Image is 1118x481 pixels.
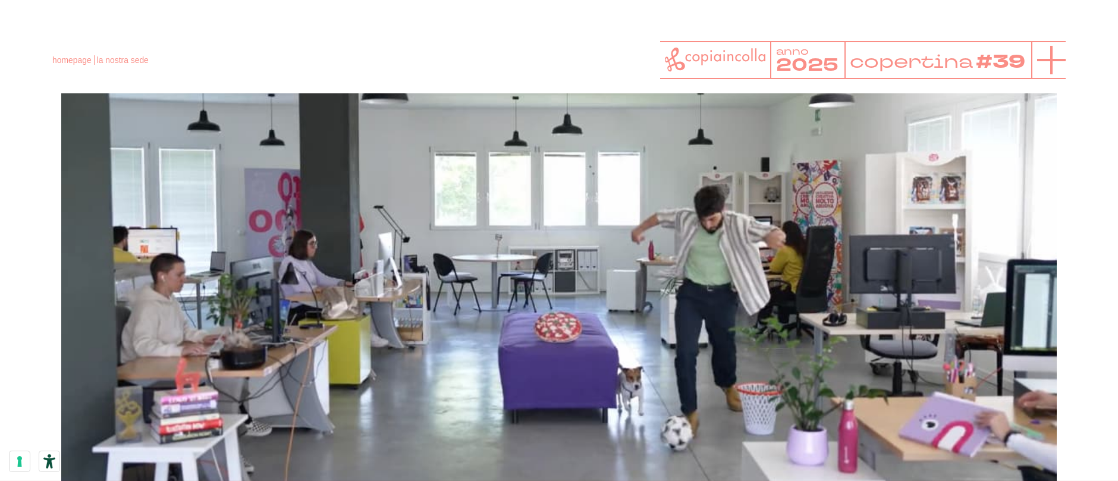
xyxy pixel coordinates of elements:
[52,55,92,65] a: homepage
[850,50,973,74] tspan: copertina
[97,55,149,65] span: la nostra sede
[776,53,839,77] tspan: 2025
[39,451,59,471] button: Strumenti di accessibilità
[776,44,809,57] tspan: anno
[10,451,30,471] button: Le tue preferenze relative al consenso per le tecnologie di tracciamento
[976,49,1025,76] tspan: #39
